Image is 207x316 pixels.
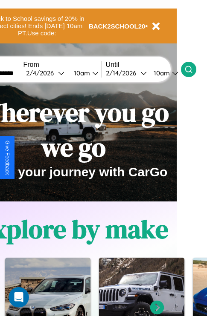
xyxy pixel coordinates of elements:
div: 10am [149,69,172,77]
b: BACK2SCHOOL20 [89,23,146,30]
div: Give Feedback [4,141,10,175]
label: From [23,61,101,69]
label: Until [106,61,181,69]
button: 10am [67,69,101,78]
iframe: Intercom live chat [9,287,29,307]
button: 2/4/2026 [23,69,67,78]
div: 2 / 14 / 2026 [106,69,140,77]
div: 2 / 4 / 2026 [26,69,58,77]
button: 10am [147,69,181,78]
div: 10am [70,69,92,77]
